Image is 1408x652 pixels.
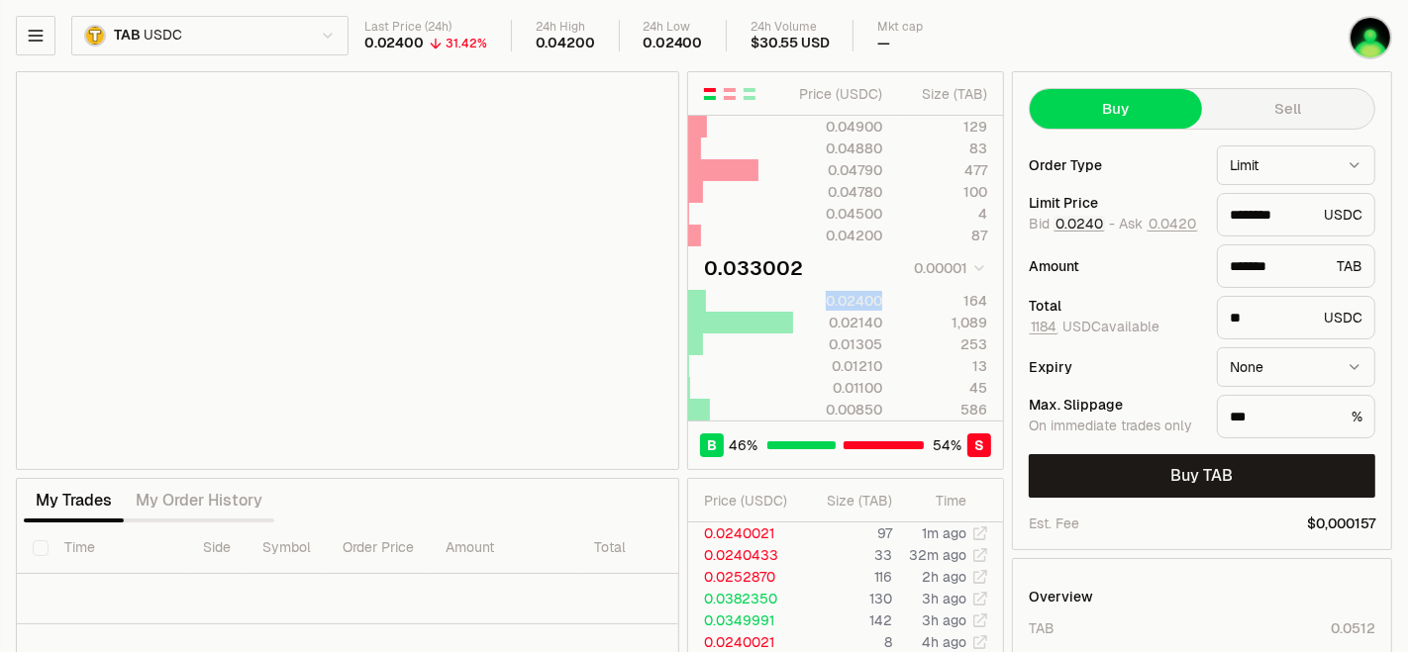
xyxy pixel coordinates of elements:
div: 0.01305 [794,334,882,354]
button: Buy TAB [1029,454,1375,498]
td: 0.0240021 [688,522,801,544]
div: Max. Slippage [1029,398,1201,412]
div: USDC [1217,193,1375,236]
div: Last Price (24h) [364,20,487,35]
td: 130 [801,588,893,609]
div: 0.033002 [704,254,803,282]
td: 0.0252870 [688,566,801,588]
span: USDC [144,27,181,45]
div: 24h Low [644,20,703,35]
div: Amount [1029,259,1201,273]
div: 31.42% [446,36,487,51]
button: My Order History [124,481,274,520]
div: Limit Price [1029,196,1201,210]
div: TAB [1217,244,1375,288]
div: 0.02400 [364,35,424,52]
div: — [877,35,890,52]
button: Show Buy Orders Only [742,86,757,102]
span: Bid - [1029,216,1115,233]
div: 0.02140 [794,313,882,332]
button: 0.00001 [908,256,987,280]
td: 0.0349991 [688,609,801,631]
time: 1m ago [922,524,966,542]
div: 0.02400 [644,35,703,52]
time: 32m ago [909,546,966,564]
button: Buy [1030,89,1202,129]
th: Total [578,522,727,574]
span: 54 % [934,435,962,455]
th: Time [49,522,187,574]
span: 46 % [730,435,758,455]
button: Sell [1202,89,1374,129]
th: Order Price [327,522,430,574]
button: My Trades [24,481,124,520]
span: $0,000157 [1307,513,1375,533]
div: Price ( USDC ) [794,84,882,104]
div: Price ( USDC ) [704,491,800,511]
div: 0.04780 [794,182,882,202]
div: 586 [899,400,987,419]
td: 97 [801,522,893,544]
img: TAB.png [84,25,106,47]
iframe: Financial Chart [17,72,678,469]
div: Size ( TAB ) [899,84,987,104]
button: 0.0420 [1147,216,1198,232]
button: Show Buy and Sell Orders [702,86,718,102]
td: 116 [801,566,893,588]
div: Expiry [1029,360,1201,374]
time: 4h ago [922,633,966,651]
time: 2h ago [922,568,966,586]
div: 253 [899,334,987,354]
div: 4 [899,204,987,224]
div: $30.55 USD [751,35,829,52]
div: Total [1029,299,1201,313]
div: On immediate trades only [1029,418,1201,435]
th: Side [187,522,247,574]
div: 87 [899,226,987,245]
td: 0.0382350 [688,588,801,609]
div: Est. Fee [1029,513,1079,533]
button: None [1217,347,1375,387]
div: 0.04500 [794,204,882,224]
button: Limit [1217,145,1375,185]
time: 3h ago [922,611,966,629]
div: 0.02400 [794,291,882,311]
th: Amount [430,522,578,574]
td: 33 [801,544,893,566]
div: 13 [899,356,987,376]
button: Show Sell Orders Only [722,86,738,102]
div: Time [909,491,966,511]
td: 142 [801,609,893,631]
button: 1184 [1029,319,1058,334]
span: S [974,435,984,455]
div: 0.01210 [794,356,882,376]
span: TAB [114,27,140,45]
div: Size ( TAB ) [817,491,892,511]
div: USDC [1217,296,1375,339]
div: 0.01100 [794,378,882,398]
div: 0.04900 [794,117,882,137]
div: 24h Volume [751,20,829,35]
th: Symbol [247,522,327,574]
div: 0.04200 [794,226,882,245]
div: Order Type [1029,158,1201,172]
button: Select all [33,540,49,556]
div: 0.00850 [794,400,882,419]
div: 0.0512 [1331,618,1375,638]
div: 1,089 [899,313,987,332]
div: Overview [1029,587,1093,606]
time: 3h ago [922,590,966,607]
div: 0.04200 [536,35,595,52]
div: 477 [899,160,987,180]
td: 0.0240433 [688,544,801,566]
div: 100 [899,182,987,202]
button: 0.0240 [1054,216,1105,232]
div: % [1217,395,1375,438]
div: 24h High [536,20,595,35]
span: USDC available [1029,318,1159,335]
span: B [707,435,717,455]
div: 0.04790 [794,160,882,180]
div: Mkt cap [877,20,923,35]
div: 83 [899,139,987,158]
div: 45 [899,378,987,398]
